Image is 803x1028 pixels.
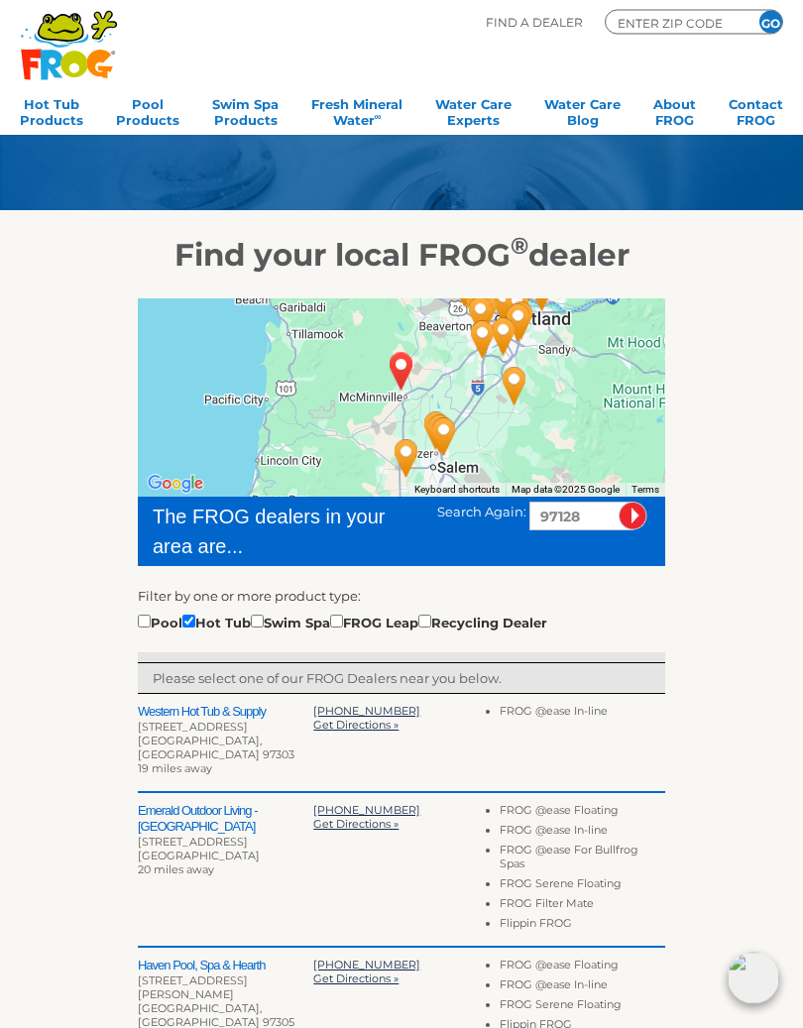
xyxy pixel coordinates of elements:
div: The FROG dealers in your area are... [153,503,408,562]
h2: Find your local FROG dealer [6,237,797,275]
div: [STREET_ADDRESS] [138,721,313,735]
div: Schaefer's Stove & Spa - 43 miles away. [363,497,424,566]
a: Terms (opens in new tab) [631,485,659,496]
li: FROG @ease Floating [500,804,665,824]
span: 19 miles away [138,762,212,776]
div: [GEOGRAPHIC_DATA], [GEOGRAPHIC_DATA] 97303 [138,735,313,762]
li: FROG @ease In-line [500,705,665,725]
div: [GEOGRAPHIC_DATA] [138,850,313,863]
p: Please select one of our FROG Dealers near you below. [153,669,650,689]
h2: Emerald Outdoor Living - [GEOGRAPHIC_DATA] [138,804,313,836]
div: MCMINNVILLE, OR 97128 [371,337,432,406]
a: Get Directions » [313,972,399,986]
input: Zip Code Form [616,14,735,32]
label: Filter by one or more product type: [138,587,361,607]
div: Poolside Jan's - 57 miles away. [220,482,282,551]
span: Map data ©2025 Google [512,485,620,496]
li: FROG Filter Mate [500,897,665,917]
li: Flippin FROG [500,917,665,937]
sup: ∞ [375,111,382,122]
a: Get Directions » [313,719,399,733]
li: FROG @ease In-line [500,824,665,844]
a: Fresh MineralWater∞ [311,90,402,130]
div: Haven Spa Pool & Hearth - Beaverton - 28 miles away. [445,266,507,335]
a: [PHONE_NUMBER] [313,705,420,719]
a: Open this area in Google Maps (opens a new window) [143,472,208,498]
a: ContactFROG [729,90,783,130]
div: The Pool & Spa House - West Linn - 29 miles away. [473,302,534,372]
li: FROG @ease Floating [500,959,665,978]
div: The Pool & Spa Medic - 31 miles away. [484,352,545,421]
h2: Western Hot Tub & Supply [138,705,313,721]
sup: ® [511,232,528,261]
input: GO [759,11,782,34]
div: [STREET_ADDRESS] [138,836,313,850]
div: Pool Hot Tub Swim Spa FROG Leap Recycling Dealer [138,612,547,633]
span: 20 miles away [138,863,214,877]
a: [PHONE_NUMBER] [313,959,420,972]
div: Marquis Hot Tubs - Salem - 24 miles away. [376,424,437,494]
div: Oregon Hot Tub - Wilsonville - 24 miles away. [452,305,514,375]
div: Haven Pool, Spa & Hearth - 21 miles away. [413,402,475,472]
div: The Pool & Spa House - Tigard - 26 miles away. [450,282,512,351]
a: [PHONE_NUMBER] [313,804,420,818]
div: Marquis Hot Tubs - Beaverton - 27 miles away. [448,274,510,343]
input: Submit [619,503,647,531]
li: FROG Serene Floating [500,877,665,897]
li: FROG @ease For Bullfrog Spas [500,844,665,877]
a: Hot TubProducts [20,90,83,130]
li: FROG Serene Floating [500,998,665,1018]
div: Classic Pool, Spa & Hearth - Eastside - 34 miles away. [488,288,549,358]
img: Google [143,472,208,498]
a: Water CareExperts [435,90,512,130]
img: openIcon [728,953,779,1004]
span: Search Again: [437,505,526,520]
a: AboutFROG [653,90,696,130]
a: Get Directions » [313,818,399,832]
button: Keyboard shortcuts [414,484,500,498]
div: Western Hot Tub & Supply - 19 miles away. [405,397,467,466]
div: Emerald Outdoor Living - Salem - 20 miles away. [409,400,471,469]
li: FROG @ease In-line [500,978,665,998]
div: [STREET_ADDRESS][PERSON_NAME] [138,974,313,1002]
a: Swim SpaProducts [212,90,279,130]
h2: Haven Pool, Spa & Hearth [138,959,313,974]
a: Water CareBlog [544,90,621,130]
a: PoolProducts [116,90,179,130]
p: Find A Dealer [486,10,583,35]
div: Haven Spa Pool & Hearth - Clackamas - 35 miles away. [491,286,552,356]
